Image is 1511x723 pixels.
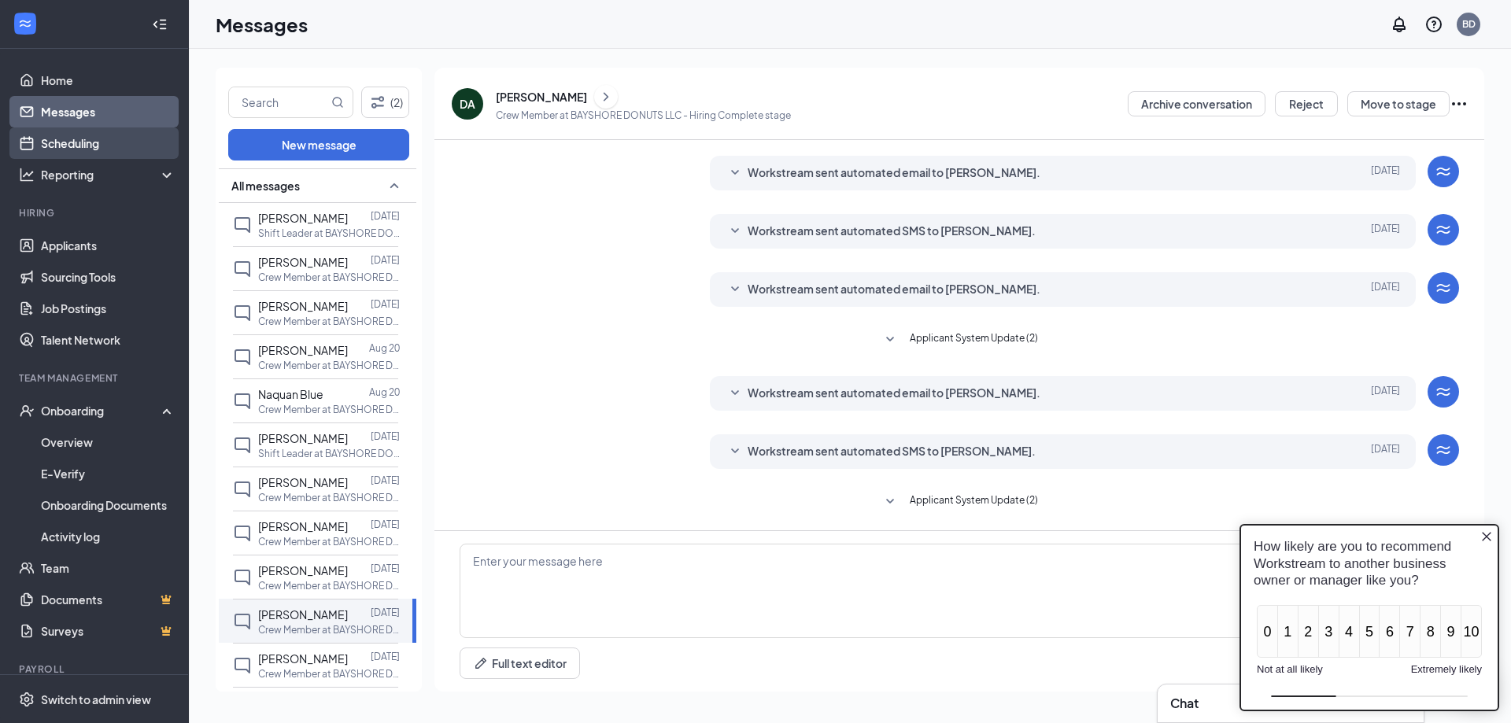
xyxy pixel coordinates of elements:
[371,562,400,575] p: [DATE]
[881,330,900,349] svg: SmallChevronDown
[385,176,404,195] svg: SmallChevronUp
[726,222,744,241] svg: SmallChevronDown
[726,280,744,299] svg: SmallChevronDown
[1434,441,1453,459] svg: WorkstreamLogo
[726,384,744,403] svg: SmallChevronDown
[1371,280,1400,299] span: [DATE]
[41,261,175,293] a: Sourcing Tools
[233,348,252,367] svg: ChatInactive
[258,227,400,240] p: Shift Leader at BAYSHORE DONUTS LLC
[496,109,791,122] p: Crew Member at BAYSHORE DONUTS LLC - Hiring Complete stage
[258,491,400,504] p: Crew Member at BAYSHORE DONUTS LLC
[19,403,35,419] svg: UserCheck
[1434,279,1453,297] svg: WorkstreamLogo
[1434,382,1453,401] svg: WorkstreamLogo
[258,535,400,548] p: Crew Member at BAYSHORE DONUTS LLC
[41,230,175,261] a: Applicants
[41,293,175,324] a: Job Postings
[881,330,1038,349] button: SmallChevronDownApplicant System Update (2)
[748,222,1036,241] span: Workstream sent automated SMS to [PERSON_NAME].
[1371,442,1400,461] span: [DATE]
[460,647,580,679] button: Full text editorPen
[910,492,1038,511] span: Applicant System Update (2)
[1450,94,1469,113] svg: Ellipses
[233,436,252,455] svg: ChatInactive
[258,299,348,313] span: [PERSON_NAME]
[233,612,252,631] svg: ChatInactive
[371,297,400,311] p: [DATE]
[1434,162,1453,181] svg: WorkstreamLogo
[258,563,348,577] span: [PERSON_NAME]
[473,655,489,671] svg: Pen
[258,579,400,592] p: Crew Member at BAYSHORE DONUTS LLC
[258,607,348,622] span: [PERSON_NAME]
[1462,17,1476,31] div: BD
[331,96,344,109] svg: MagnifyingGlass
[594,85,618,109] button: ChevronRight
[1371,164,1400,183] span: [DATE]
[1170,695,1199,712] h3: Chat
[258,651,348,666] span: [PERSON_NAME]
[258,623,400,636] p: Crew Member at BAYSHORE DONUTS LLC
[371,650,400,663] p: [DATE]
[41,489,175,521] a: Onboarding Documents
[258,211,348,225] span: [PERSON_NAME]
[216,11,308,38] h1: Messages
[371,430,400,443] p: [DATE]
[371,474,400,487] p: [DATE]
[41,692,151,707] div: Switch to admin view
[233,656,252,675] svg: ChatInactive
[371,209,400,223] p: [DATE]
[233,260,252,279] svg: ChatInactive
[19,206,172,219] div: Hiring
[41,584,175,615] a: DocumentsCrown
[41,552,175,584] a: Team
[598,87,614,106] svg: ChevronRight
[258,359,400,372] p: Crew Member at BAYSHORE DONUTS LLC
[371,606,400,619] p: [DATE]
[258,387,323,401] span: Naquan Blue
[258,447,400,460] p: Shift Leader at BAYSHORE DONUTS LLC
[1371,384,1400,403] span: [DATE]
[17,16,33,31] svg: WorkstreamLogo
[233,480,252,499] svg: ChatInactive
[1347,91,1450,116] button: Move to stage
[19,662,172,676] div: Payroll
[1434,220,1453,239] svg: WorkstreamLogo
[371,518,400,531] p: [DATE]
[41,167,176,183] div: Reporting
[881,492,900,511] svg: SmallChevronDown
[231,178,300,194] span: All messages
[258,519,348,533] span: [PERSON_NAME]
[41,458,175,489] a: E-Verify
[41,127,175,159] a: Scheduling
[41,426,175,458] a: Overview
[41,615,175,647] a: SurveysCrown
[233,304,252,323] svg: ChatInactive
[258,431,348,445] span: [PERSON_NAME]
[1424,15,1443,34] svg: QuestionInfo
[258,403,400,416] p: Crew Member at BAYSHORE DONUTS LLC
[258,343,348,357] span: [PERSON_NAME]
[41,324,175,356] a: Talent Network
[152,17,168,32] svg: Collapse
[229,87,328,117] input: Search
[748,164,1040,183] span: Workstream sent automated email to [PERSON_NAME].
[726,442,744,461] svg: SmallChevronDown
[1275,91,1338,116] button: Reject
[748,384,1040,403] span: Workstream sent automated email to [PERSON_NAME].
